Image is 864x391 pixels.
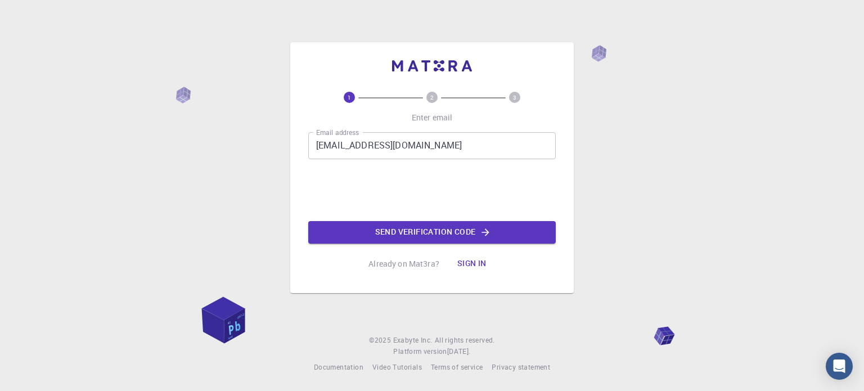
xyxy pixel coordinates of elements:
iframe: To enrich screen reader interactions, please activate Accessibility in Grammarly extension settings [346,168,517,212]
span: [DATE] . [447,347,471,356]
a: Privacy statement [492,362,550,373]
span: All rights reserved. [435,335,495,346]
span: © 2025 [369,335,393,346]
a: Exabyte Inc. [393,335,433,346]
button: Send verification code [308,221,556,244]
text: 1 [348,93,351,101]
text: 3 [513,93,516,101]
p: Enter email [412,112,453,123]
label: Email address [316,128,359,137]
a: [DATE]. [447,346,471,357]
a: Documentation [314,362,363,373]
span: Video Tutorials [372,362,422,371]
text: 2 [430,93,434,101]
span: Privacy statement [492,362,550,371]
span: Documentation [314,362,363,371]
button: Sign in [448,253,496,275]
span: Terms of service [431,362,483,371]
span: Exabyte Inc. [393,335,433,344]
a: Video Tutorials [372,362,422,373]
p: Already on Mat3ra? [368,258,439,269]
a: Terms of service [431,362,483,373]
span: Platform version [393,346,447,357]
div: Open Intercom Messenger [826,353,853,380]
